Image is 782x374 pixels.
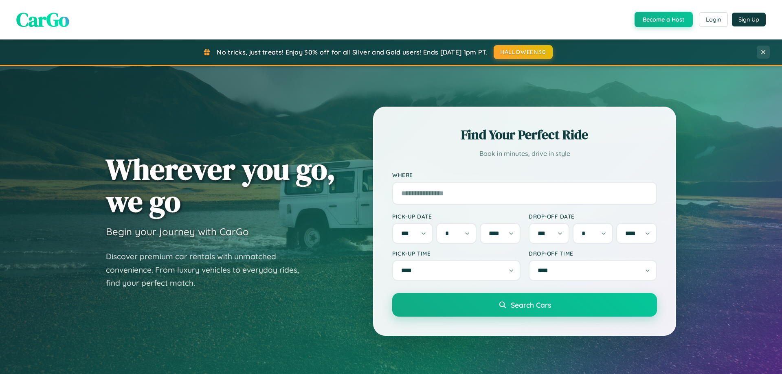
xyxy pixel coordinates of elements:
[494,45,553,59] button: HALLOWEEN30
[732,13,766,26] button: Sign Up
[392,148,657,160] p: Book in minutes, drive in style
[392,293,657,317] button: Search Cars
[392,126,657,144] h2: Find Your Perfect Ride
[511,300,551,309] span: Search Cars
[106,153,336,217] h1: Wherever you go, we go
[529,250,657,257] label: Drop-off Time
[699,12,728,27] button: Login
[392,250,521,257] label: Pick-up Time
[16,6,69,33] span: CarGo
[106,225,249,238] h3: Begin your journey with CarGo
[106,250,310,290] p: Discover premium car rentals with unmatched convenience. From luxury vehicles to everyday rides, ...
[392,172,657,179] label: Where
[217,48,487,56] span: No tricks, just treats! Enjoy 30% off for all Silver and Gold users! Ends [DATE] 1pm PT.
[635,12,693,27] button: Become a Host
[392,213,521,220] label: Pick-up Date
[529,213,657,220] label: Drop-off Date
